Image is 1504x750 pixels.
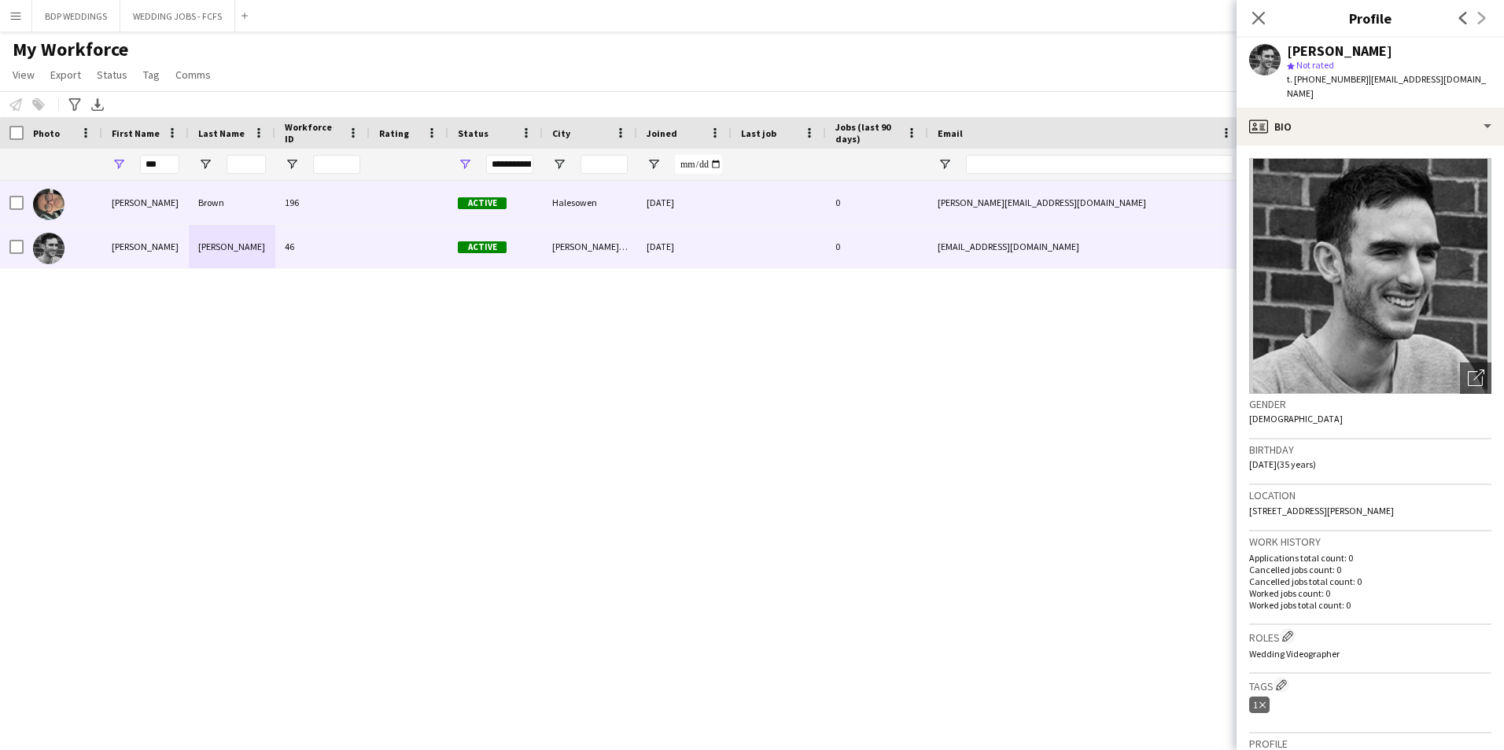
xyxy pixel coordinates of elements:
div: [DATE] [637,181,732,224]
div: Bio [1237,108,1504,145]
div: Halesowen [543,181,637,224]
button: Open Filter Menu [938,157,952,171]
button: Open Filter Menu [552,157,566,171]
span: My Workforce [13,38,128,61]
p: Worked jobs count: 0 [1249,587,1491,599]
span: Email [938,127,963,139]
span: View [13,68,35,82]
div: [PERSON_NAME] [102,225,189,268]
div: [PERSON_NAME] Bay [543,225,637,268]
div: [DATE] [637,225,732,268]
span: Tag [143,68,160,82]
div: [EMAIL_ADDRESS][DOMAIN_NAME] [928,225,1243,268]
app-action-btn: Advanced filters [65,95,84,114]
button: Open Filter Menu [458,157,472,171]
input: City Filter Input [581,155,628,174]
div: [PERSON_NAME] [1287,44,1392,58]
span: First Name [112,127,160,139]
a: Comms [169,64,217,85]
input: Joined Filter Input [675,155,722,174]
span: Status [458,127,488,139]
span: Export [50,68,81,82]
button: WEDDING JOBS - FCFS [120,1,235,31]
a: Status [90,64,134,85]
div: 1 [1249,697,1270,713]
a: View [6,64,41,85]
input: Last Name Filter Input [227,155,266,174]
div: Brown [189,181,275,224]
span: Not rated [1296,59,1334,71]
span: City [552,127,570,139]
div: 0 [826,225,928,268]
h3: Profile [1237,8,1504,28]
div: [PERSON_NAME] [102,181,189,224]
img: Steve Brown [33,189,65,220]
span: Rating [379,127,409,139]
div: [PERSON_NAME] [189,225,275,268]
input: Workforce ID Filter Input [313,155,360,174]
span: Jobs (last 90 days) [835,121,900,145]
p: Applications total count: 0 [1249,552,1491,564]
h3: Roles [1249,628,1491,645]
button: BDP WEDDINGS [32,1,120,31]
p: Worked jobs total count: 0 [1249,599,1491,611]
input: First Name Filter Input [140,155,179,174]
a: Tag [137,64,166,85]
h3: Birthday [1249,443,1491,457]
img: Steven Pattinson [33,233,65,264]
p: Cancelled jobs total count: 0 [1249,575,1491,587]
span: Wedding Videographer [1249,648,1340,660]
span: Status [97,68,127,82]
span: Active [458,241,507,253]
div: 46 [275,225,370,268]
span: Last job [741,127,776,139]
button: Open Filter Menu [647,157,661,171]
button: Open Filter Menu [285,157,299,171]
span: Last Name [198,127,245,139]
h3: Work history [1249,535,1491,549]
span: t. [PHONE_NUMBER] [1287,73,1369,85]
img: Crew avatar or photo [1249,158,1491,394]
span: Active [458,197,507,209]
span: [STREET_ADDRESS][PERSON_NAME] [1249,505,1394,517]
a: Export [44,64,87,85]
p: Cancelled jobs count: 0 [1249,564,1491,575]
h3: Location [1249,488,1491,502]
span: Joined [647,127,677,139]
span: Photo [33,127,60,139]
div: 196 [275,181,370,224]
div: 0 [826,181,928,224]
div: [PERSON_NAME][EMAIL_ADDRESS][DOMAIN_NAME] [928,181,1243,224]
div: Open photos pop-in [1460,362,1491,394]
span: Workforce ID [285,121,341,145]
button: Open Filter Menu [112,157,126,171]
app-action-btn: Export XLSX [88,95,107,114]
span: [DEMOGRAPHIC_DATA] [1249,413,1343,425]
span: Comms [175,68,211,82]
span: [DATE] (35 years) [1249,458,1316,470]
h3: Tags [1249,677,1491,693]
input: Email Filter Input [966,155,1233,174]
span: | [EMAIL_ADDRESS][DOMAIN_NAME] [1287,73,1486,99]
h3: Gender [1249,397,1491,411]
button: Open Filter Menu [198,157,212,171]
